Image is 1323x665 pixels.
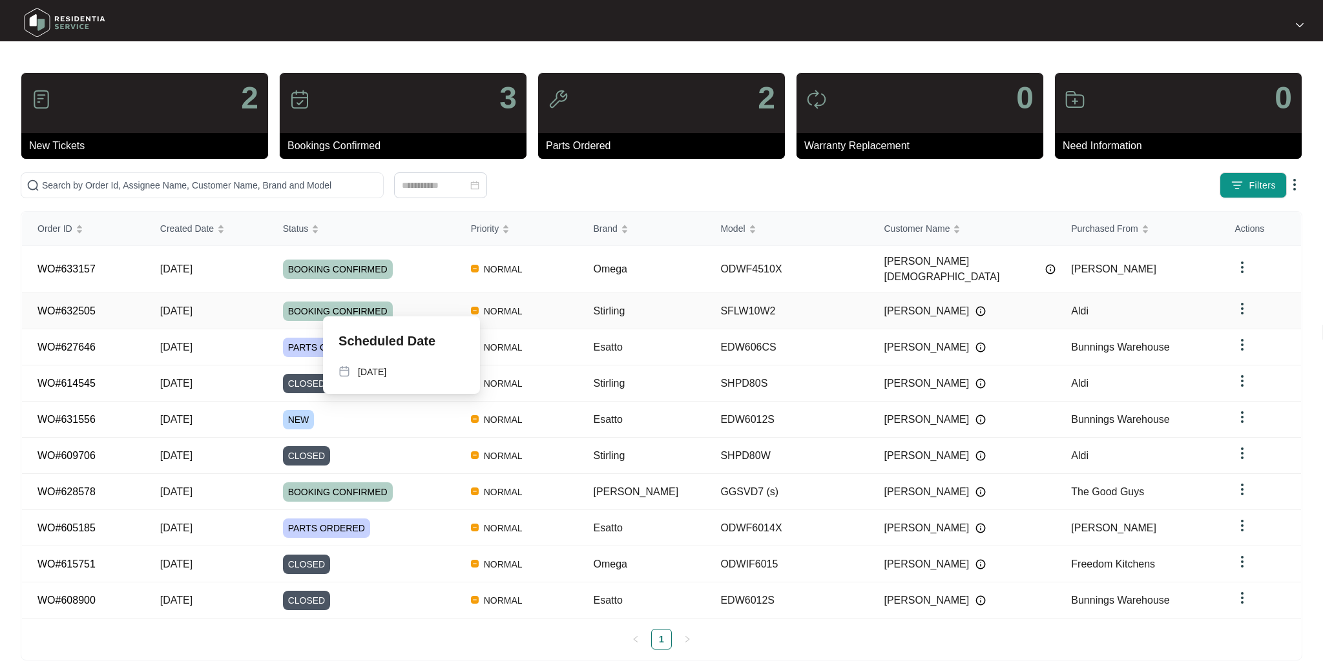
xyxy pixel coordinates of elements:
a: 1 [652,629,671,649]
span: [PERSON_NAME] [1071,522,1156,533]
img: Info icon [1045,264,1056,274]
span: Order ID [37,221,72,236]
span: NORMAL [479,593,528,608]
span: Purchased From [1071,221,1138,236]
span: Bunnings Warehouse [1071,595,1169,606]
span: Customer Name [884,221,950,236]
button: filter iconFilters [1220,172,1287,198]
span: [PERSON_NAME] [884,376,970,391]
a: WO#609706 [37,450,96,461]
p: Warranty Replacement [804,138,1043,154]
span: [DATE] [160,263,193,274]
img: dropdown arrow [1234,373,1250,389]
li: 1 [651,629,672,650]
span: [DATE] [160,522,193,533]
span: Filters [1249,179,1276,192]
p: 0 [1016,83,1034,114]
p: Parts Ordered [546,138,785,154]
td: ODWF4510X [705,246,868,293]
li: Previous Page [625,629,646,650]
span: Omega [594,263,627,274]
img: dropdown arrow [1234,301,1250,316]
span: Status [283,221,309,236]
span: Priority [471,221,499,236]
p: 0 [1275,83,1292,114]
td: SFLW10W2 [705,293,868,329]
img: dropdown arrow [1234,554,1250,569]
td: EDW6012S [705,582,868,619]
span: [PERSON_NAME] [884,593,970,608]
span: [PERSON_NAME] [884,484,970,500]
a: WO#632505 [37,305,96,316]
span: CLOSED [283,555,331,574]
th: Customer Name [869,212,1056,246]
img: Vercel Logo [471,451,479,459]
span: Stirling [594,378,625,389]
span: left [632,635,640,643]
span: Aldi [1071,450,1089,461]
td: EDW606CS [705,329,868,365]
button: right [677,629,698,650]
th: Order ID [22,212,145,246]
img: dropdown arrow [1234,518,1250,533]
input: Search by Order Id, Assignee Name, Customer Name, Brand and Model [42,178,378,192]
span: NORMAL [479,484,528,500]
span: Created Date [160,221,214,236]
span: BOOKING CONFIRMED [283,482,393,502]
span: CLOSED [283,446,331,466]
span: Esatto [594,414,623,425]
img: dropdown arrow [1234,482,1250,497]
a: WO#605185 [37,522,96,533]
span: [PERSON_NAME] [594,486,679,497]
span: NORMAL [479,261,528,277]
button: left [625,629,646,650]
td: EDW6012S [705,402,868,438]
a: WO#633157 [37,263,96,274]
img: Info icon [975,342,986,353]
p: Scheduled Date [339,332,435,350]
img: Vercel Logo [471,560,479,568]
p: [DATE] [358,365,386,378]
p: 3 [499,83,517,114]
span: CLOSED [283,374,331,393]
span: Esatto [594,522,623,533]
a: WO#614545 [37,378,96,389]
img: Info icon [975,451,986,461]
td: SHPD80S [705,365,868,402]
img: icon [548,89,568,110]
span: PARTS ORDERED [283,518,370,538]
img: dropdown arrow [1234,260,1250,275]
img: filter icon [1231,179,1244,192]
img: icon [289,89,310,110]
img: icon [1065,89,1085,110]
a: WO#627646 [37,342,96,353]
a: WO#615751 [37,558,96,569]
img: dropdown arrow [1234,590,1250,606]
img: icon [31,89,52,110]
span: Esatto [594,342,623,353]
span: NORMAL [479,303,528,319]
span: [DATE] [160,595,193,606]
span: NORMAL [479,448,528,464]
span: BOOKING CONFIRMED [283,260,393,279]
img: dropdown arrow [1234,409,1250,425]
p: 2 [758,83,775,114]
th: Model [705,212,868,246]
span: [PERSON_NAME] [884,412,970,427]
img: Info icon [975,487,986,497]
img: Info icon [975,378,986,389]
th: Created Date [145,212,267,246]
span: NORMAL [479,557,528,572]
span: right [683,635,691,643]
span: [PERSON_NAME] [884,303,970,319]
th: Brand [578,212,705,246]
span: [DATE] [160,450,193,461]
img: dropdown arrow [1296,22,1304,28]
img: Info icon [975,414,986,425]
span: NORMAL [479,412,528,427]
span: [DATE] [160,414,193,425]
span: CLOSED [283,591,331,610]
td: SHPD80W [705,438,868,474]
img: Info icon [975,595,986,606]
span: Model [720,221,745,236]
